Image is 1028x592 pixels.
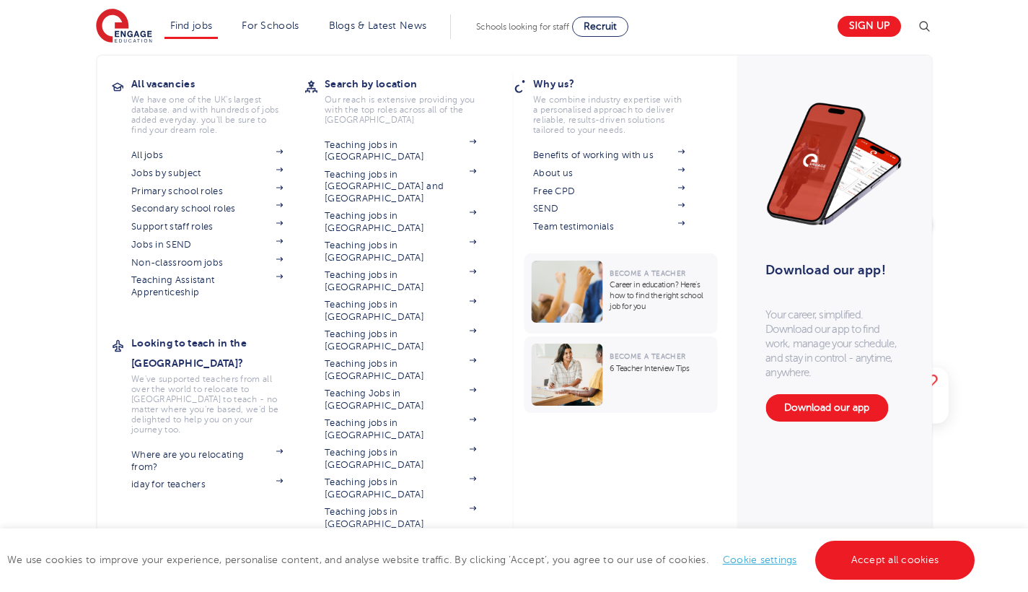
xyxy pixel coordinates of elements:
span: Become a Teacher [610,352,685,360]
a: Support staff roles [131,221,283,232]
a: Download our app [765,394,888,422]
p: We've supported teachers from all over the world to relocate to [GEOGRAPHIC_DATA] to teach - no m... [131,374,283,435]
a: All vacanciesWe have one of the UK's largest database. and with hundreds of jobs added everyday. ... [131,74,304,135]
a: About us [533,167,685,179]
h3: Download our app! [765,254,896,286]
a: Recruit [572,17,628,37]
a: Teaching Jobs in [GEOGRAPHIC_DATA] [325,388,476,412]
p: Your career, simplified. Download our app to find work, manage your schedule, and stay in control... [765,308,902,380]
a: Become a Teacher6 Teacher Interview Tips [524,336,721,413]
h3: Search by location [325,74,498,94]
a: Blogs & Latest News [329,20,427,31]
a: Teaching jobs in [GEOGRAPHIC_DATA] and [GEOGRAPHIC_DATA] [325,169,476,204]
p: We combine industry expertise with a personalised approach to deliver reliable, results-driven so... [533,95,685,135]
a: iday for teachers [131,479,283,490]
a: All jobs [131,149,283,161]
a: Teaching jobs in [GEOGRAPHIC_DATA] [325,299,476,323]
a: Team testimonials [533,221,685,232]
span: We use cookies to improve your experience, personalise content, and analyse website traffic. By c... [7,554,978,565]
a: Teaching jobs in [GEOGRAPHIC_DATA] [325,139,476,163]
a: Benefits of working with us [533,149,685,161]
a: Find jobs [170,20,213,31]
a: For Schools [242,20,299,31]
a: Cookie settings [723,554,797,565]
a: Teaching jobs in [GEOGRAPHIC_DATA] [325,328,476,352]
a: Accept all cookies [815,541,975,580]
a: Teaching jobs in [GEOGRAPHIC_DATA] [325,447,476,471]
a: Teaching jobs in [GEOGRAPHIC_DATA] [325,506,476,530]
a: Free CPD [533,186,685,197]
h3: Why us? [533,74,706,94]
img: Engage Education [96,9,152,45]
a: Teaching jobs in [GEOGRAPHIC_DATA] [325,417,476,441]
a: Sign up [838,16,901,37]
a: Jobs in SEND [131,239,283,251]
a: Looking to teach in the [GEOGRAPHIC_DATA]?We've supported teachers from all over the world to rel... [131,333,304,435]
h3: All vacancies [131,74,304,94]
a: Become a TeacherCareer in education? Here’s how to find the right school job for you [524,253,721,334]
span: Schools looking for staff [476,22,569,32]
a: Teaching Assistant Apprenticeship [131,274,283,298]
a: Secondary school roles [131,203,283,214]
a: Jobs by subject [131,167,283,179]
a: Primary school roles [131,186,283,197]
a: Search by locationOur reach is extensive providing you with the top roles across all of the [GEOG... [325,74,498,125]
a: Teaching jobs in [GEOGRAPHIC_DATA] [325,210,476,234]
a: Teaching jobs in [GEOGRAPHIC_DATA] [325,269,476,293]
span: Recruit [584,21,617,32]
span: Become a Teacher [610,269,685,277]
a: Teaching jobs in [GEOGRAPHIC_DATA] [325,476,476,500]
a: Why us?We combine industry expertise with a personalised approach to deliver reliable, results-dr... [533,74,706,135]
h3: Looking to teach in the [GEOGRAPHIC_DATA]? [131,333,304,373]
p: 6 Teacher Interview Tips [610,363,710,374]
p: Career in education? Here’s how to find the right school job for you [610,279,710,312]
a: SEND [533,203,685,214]
a: Teaching jobs in [GEOGRAPHIC_DATA] [325,358,476,382]
p: We have one of the UK's largest database. and with hundreds of jobs added everyday. you'll be sur... [131,95,283,135]
a: Non-classroom jobs [131,257,283,269]
a: Where are you relocating from? [131,449,283,473]
a: Teaching jobs in [GEOGRAPHIC_DATA] [325,240,476,264]
p: Our reach is extensive providing you with the top roles across all of the [GEOGRAPHIC_DATA] [325,95,476,125]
